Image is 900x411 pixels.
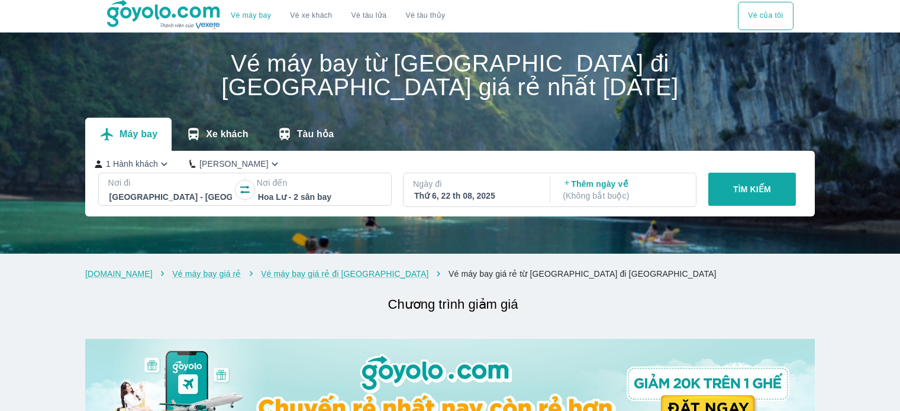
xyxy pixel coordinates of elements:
div: choose transportation mode [221,2,454,30]
p: Nơi đến [257,177,382,189]
a: Vé máy bay [231,11,271,20]
button: Vé của tôi [738,2,793,30]
a: Vé máy bay giá rẻ từ [GEOGRAPHIC_DATA] đi [GEOGRAPHIC_DATA] [449,269,717,279]
button: [PERSON_NAME] [189,158,281,170]
p: Nơi đi [108,177,233,189]
div: transportation tabs [85,118,348,151]
p: Máy bay [120,128,157,140]
h1: Vé máy bay từ [GEOGRAPHIC_DATA] đi [GEOGRAPHIC_DATA] giá rẻ nhất [DATE] [85,51,815,99]
a: Vé tàu lửa [342,2,396,30]
button: TÌM KIẾM [708,173,796,206]
a: [DOMAIN_NAME] [85,269,153,279]
h2: Chương trình giảm giá [91,294,815,315]
div: choose transportation mode [738,2,793,30]
button: Vé tàu thủy [396,2,454,30]
p: Xe khách [206,128,248,140]
a: Vé máy bay giá rẻ đi [GEOGRAPHIC_DATA] [261,269,428,279]
button: 1 Hành khách [95,158,170,170]
p: Thêm ngày về [563,178,685,202]
nav: breadcrumb [85,268,815,280]
a: Vé xe khách [290,11,332,20]
div: Thứ 6, 22 th 08, 2025 [414,190,537,202]
a: Vé máy bay giá rẻ [172,269,241,279]
p: ( Không bắt buộc ) [563,190,685,202]
p: Tàu hỏa [297,128,334,140]
p: 1 Hành khách [106,158,158,170]
p: TÌM KIẾM [733,183,771,195]
p: [PERSON_NAME] [199,158,269,170]
p: Ngày đi [413,178,538,190]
